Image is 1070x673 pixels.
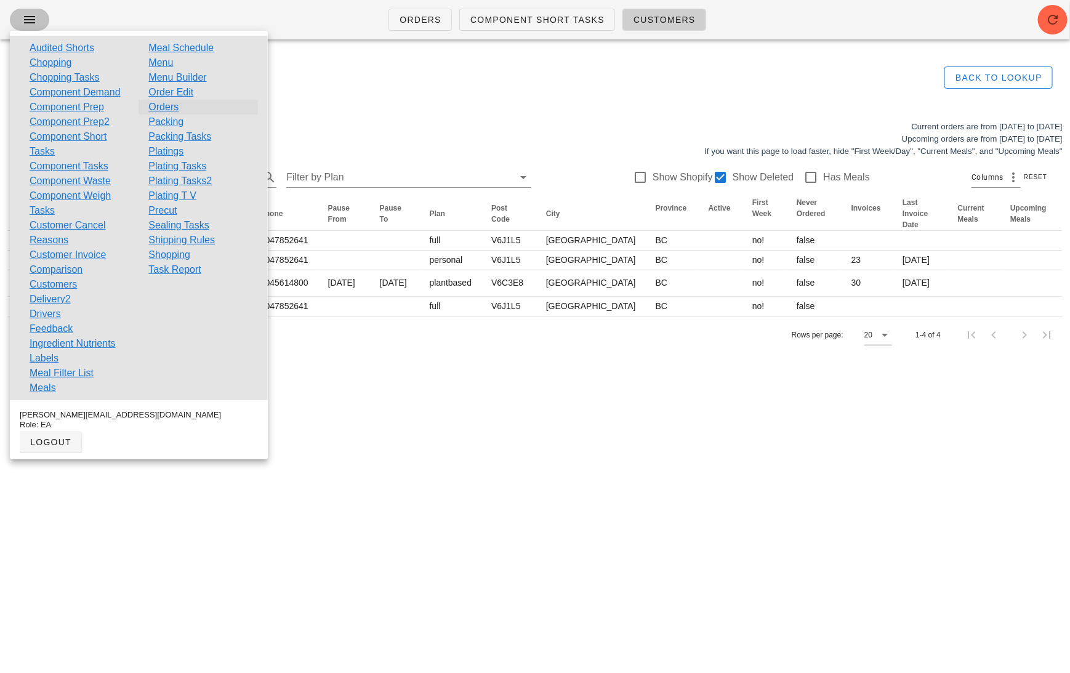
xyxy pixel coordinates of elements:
[958,204,984,224] span: Current Meals
[742,197,787,231] th: First Week: Not sorted. Activate to sort ascending.
[20,431,81,453] button: logout
[30,307,61,321] a: Drivers
[420,270,482,297] td: plantbased
[148,203,177,218] a: Precut
[30,437,71,447] span: logout
[148,85,193,100] a: Order Edit
[20,410,258,420] div: [PERSON_NAME][EMAIL_ADDRESS][DOMAIN_NAME]
[30,218,129,248] a: Customer Cancel Reasons
[30,55,72,70] a: Chopping
[1000,197,1063,231] th: Upcoming Meals: Not sorted. Activate to sort ascending.
[622,9,706,31] a: Customers
[536,197,646,231] th: City: Not sorted. Activate to sort ascending.
[30,292,71,307] a: Delivery2
[1010,204,1047,224] span: Upcoming Meals
[420,251,482,270] td: personal
[971,167,1021,187] div: Columns
[148,218,209,233] a: Sealing Tasks
[17,66,878,96] h1: All Customers
[20,420,258,430] div: Role: EA
[787,231,842,251] td: false
[30,70,100,85] a: Chopping Tasks
[148,115,183,129] a: Packing
[30,321,73,336] a: Feedback
[148,55,173,70] a: Menu
[536,297,646,316] td: [GEOGRAPHIC_DATA]
[742,231,787,251] td: no!
[792,317,892,353] div: Rows per page:
[893,270,948,297] td: [DATE]
[481,270,536,297] td: V6C3E8
[30,188,129,218] a: Component Weigh Tasks
[30,85,121,100] a: Component Demand
[318,197,370,231] th: Pause From: Not sorted. Activate to sort ascending.
[787,297,842,316] td: false
[30,366,94,381] a: Meal Filter List
[699,197,742,231] th: Active: Not sorted. Activate to sort ascending.
[148,70,206,85] a: Menu Builder
[251,231,318,251] td: 6047852641
[30,336,116,351] a: Ingredient Nutrients
[491,204,510,224] span: Post Code
[646,297,699,316] td: BC
[251,297,318,316] td: 6047852641
[893,251,948,270] td: [DATE]
[653,171,713,183] label: Show Shopify
[955,73,1042,83] span: Back to Lookup
[864,325,892,345] div: 20Rows per page:
[842,251,893,270] td: 23
[536,251,646,270] td: [GEOGRAPHIC_DATA]
[260,209,283,218] span: Phone
[742,297,787,316] td: no!
[318,270,370,297] td: [DATE]
[948,197,1000,231] th: Current Meals: Not sorted. Activate to sort ascending.
[481,197,536,231] th: Post Code: Not sorted. Activate to sort ascending.
[903,198,928,229] span: Last Invoice Date
[286,167,531,187] div: Filter by Plan
[30,159,108,174] a: Component Tasks
[787,197,842,231] th: Never Ordered: Not sorted. Activate to sort ascending.
[30,351,58,366] a: Labels
[481,231,536,251] td: V6J1L5
[633,15,696,25] span: Customers
[842,197,893,231] th: Invoices: Not sorted. Activate to sort ascending.
[328,204,350,224] span: Pause From
[148,144,183,159] a: Platings
[148,233,215,248] a: Shipping Rules
[459,9,615,31] a: Component Short Tasks
[388,9,452,31] a: Orders
[430,209,445,218] span: Plan
[30,381,56,395] a: Meals
[646,197,699,231] th: Province: Not sorted. Activate to sort ascending.
[893,197,948,231] th: Last Invoice Date: Not sorted. Activate to sort ascending.
[148,174,212,188] a: Plating Tasks2
[370,197,420,231] th: Pause To: Not sorted. Activate to sort ascending.
[30,277,77,292] a: Customers
[851,204,881,212] span: Invoices
[30,248,129,277] a: Customer Invoice Comparison
[380,204,401,224] span: Pause To
[148,248,190,262] a: Shopping
[1021,171,1053,183] button: Reset
[646,231,699,251] td: BC
[251,270,318,297] td: 6045614800
[148,262,201,277] a: Task Report
[251,251,318,270] td: 6047852641
[420,297,482,316] td: full
[733,171,794,183] label: Show Deleted
[742,270,787,297] td: no!
[656,204,687,212] span: Province
[1023,174,1047,180] span: Reset
[824,171,871,183] label: Has Meals
[787,270,842,297] td: false
[646,251,699,270] td: BC
[399,15,441,25] span: Orders
[420,231,482,251] td: full
[864,329,872,341] div: 20
[370,270,420,297] td: [DATE]
[30,174,111,188] a: Component Waste
[420,197,482,231] th: Plan: Not sorted. Activate to sort ascending.
[752,198,771,218] span: First Week
[536,231,646,251] td: [GEOGRAPHIC_DATA]
[148,188,196,203] a: Plating T V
